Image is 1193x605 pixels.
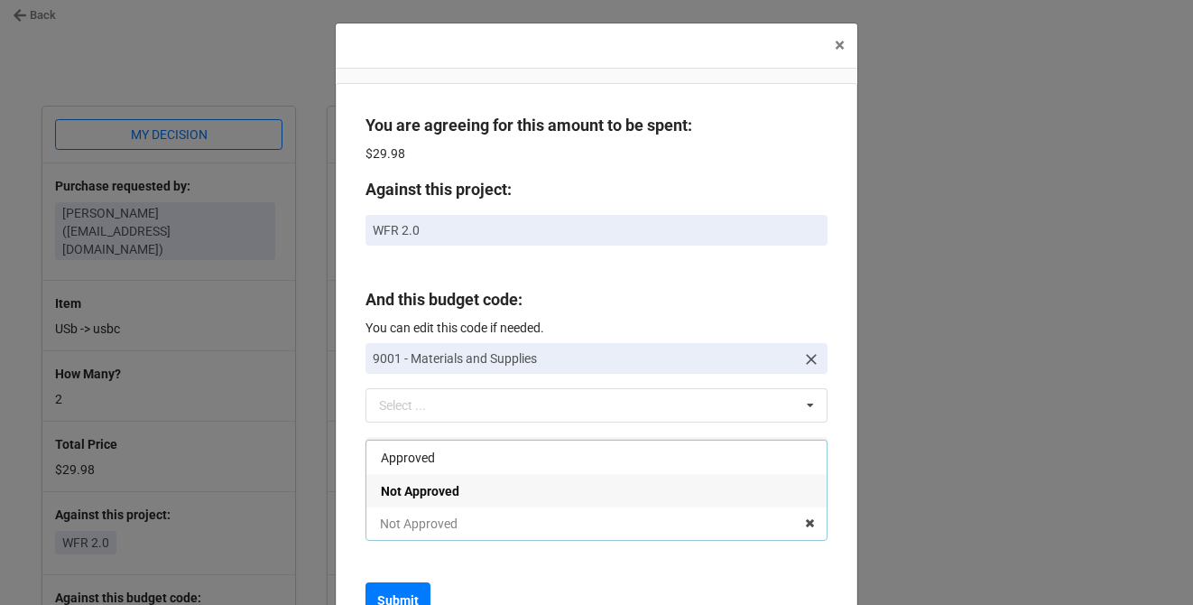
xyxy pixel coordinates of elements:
p: You can edit this code if needed. [365,319,828,337]
span: Approved [381,451,435,465]
p: WFR 2.0 [373,221,820,239]
p: 9001 - Materials and Supplies [373,349,795,368]
b: You are agreeing for this amount to be spent: [365,116,692,135]
div: Select ... [375,396,452,416]
span: Not Approved [381,484,459,498]
label: And this budget code: [365,287,523,312]
span: × [835,34,845,56]
p: $29.98 [365,144,828,163]
label: Against this project: [365,177,512,202]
